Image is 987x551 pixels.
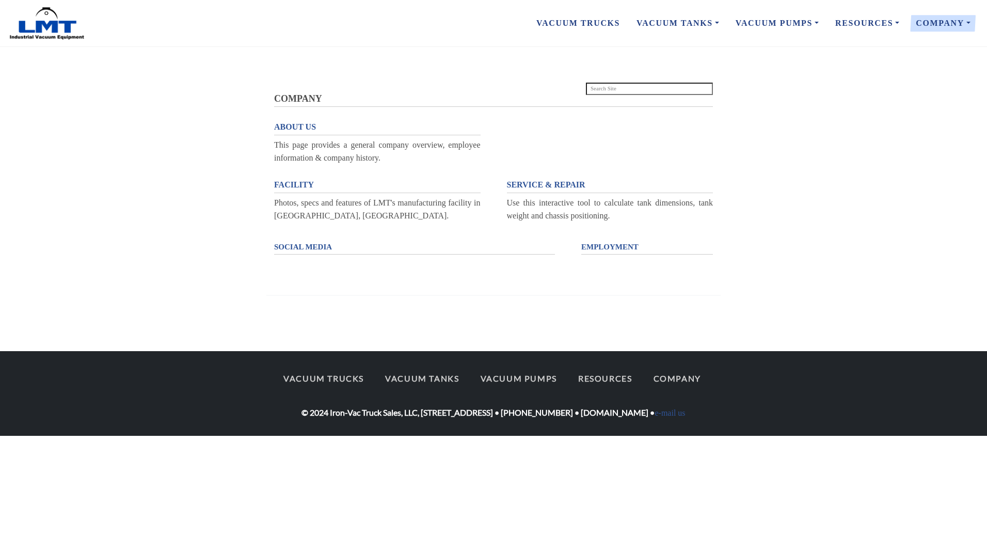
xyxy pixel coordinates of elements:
span: FACILITY [274,180,314,189]
input: Search Site [586,83,713,95]
a: Vacuum Tanks [376,368,468,389]
a: Company [644,368,710,389]
a: Vacuum Trucks [274,368,373,389]
a: ABOUT US [274,120,481,134]
span: SERVICE & REPAIR [507,180,585,189]
span: SOCIAL MEDIA [274,243,332,251]
div: Use this interactive tool to calculate tank dimensions, tank weight and chassis positioning. [507,196,713,223]
a: EMPLOYMENT [581,240,713,254]
div: © 2024 Iron-Vac Truck Sales, LLC, [STREET_ADDRESS] • [PHONE_NUMBER] • [DOMAIN_NAME] • [266,368,721,419]
a: Company [908,12,979,34]
a: Vacuum Tanks [628,12,727,34]
a: Resources [569,368,642,389]
span: EMPLOYMENT [581,243,639,251]
a: SOCIAL MEDIA [274,240,555,254]
a: Resources [827,12,908,34]
img: LMT [8,7,86,40]
a: Vacuum Pumps [727,12,827,34]
a: Vacuum Trucks [528,12,628,34]
span: ABOUT US [274,122,316,131]
a: e-mail us [655,408,685,417]
span: COMPANY [274,93,322,104]
a: Vacuum Pumps [471,368,566,389]
div: This page provides a general company overview, employee information & company history. [274,138,481,165]
a: SERVICE & REPAIR [507,178,713,192]
a: FACILITY [274,178,481,192]
div: Photos, specs and features of LMT's manufacturing facility in [GEOGRAPHIC_DATA], [GEOGRAPHIC_DATA]. [274,196,481,223]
